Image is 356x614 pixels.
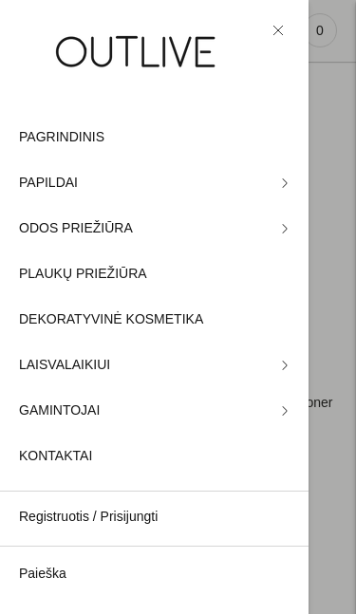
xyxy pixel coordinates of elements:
[19,217,133,240] span: ODOS PRIEŽIŪRA
[19,308,203,331] span: DEKORATYVINĖ KOSMETIKA
[19,126,104,149] span: PAGRINDINIS
[19,445,92,468] span: KONTAKTAI
[19,172,78,195] span: PAPILDAI
[19,400,100,422] span: GAMINTOJAI
[19,19,256,84] img: OUTLIVE
[19,354,110,377] span: LAISVALAIKIUI
[19,263,147,286] span: PLAUKŲ PRIEŽIŪRA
